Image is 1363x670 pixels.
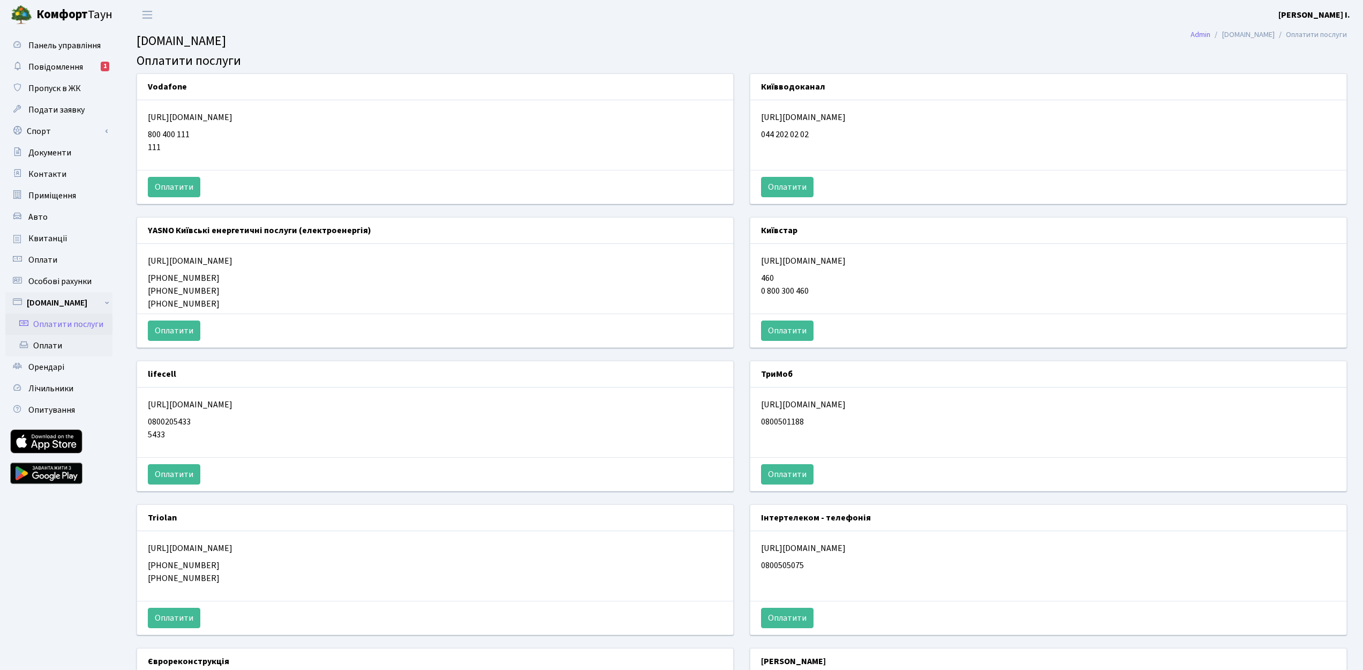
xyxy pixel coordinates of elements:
[761,415,1336,428] div: 0800501188
[28,276,92,287] span: Особові рахунки
[5,56,112,78] a: Повідомлення1
[28,40,101,51] span: Панель управління
[137,218,733,244] div: YASNO Київські енергетичні послуги (електроенергія)
[148,572,722,585] div: [PHONE_NUMBER]
[28,211,48,223] span: Авто
[28,383,73,394] span: Лічильники
[148,415,722,428] div: 0800205433
[148,608,200,628] button: Оплатити
[28,168,66,180] span: Контакти
[750,74,1346,100] div: Київводоканал
[761,559,1336,572] div: 0800505075
[5,249,112,271] a: Оплати
[1275,29,1347,41] li: Оплатити послуги
[28,254,57,266] span: Оплати
[148,297,722,310] div: [PHONE_NUMBER]
[148,141,722,154] div: 111
[28,233,67,244] span: Квитанції
[137,54,1347,69] h4: Оплатити послуги
[1210,29,1275,41] li: [DOMAIN_NAME]
[148,542,722,555] div: [URL][DOMAIN_NAME]
[5,142,112,163] a: Документи
[137,74,733,100] div: Vodafone
[5,99,112,121] a: Подати заявку
[1174,24,1363,46] nav: breadcrumb
[5,121,112,142] a: Спорт
[1191,29,1210,40] a: Admin
[761,111,1336,124] div: [URL][DOMAIN_NAME]
[101,62,109,71] div: 1
[5,35,112,56] a: Панель управління
[36,6,112,24] span: Таун
[148,398,722,411] div: [URL][DOMAIN_NAME]
[750,505,1346,531] div: Інтертелеком - телефонія
[28,190,76,202] span: Приміщення
[5,163,112,185] a: Контакти
[36,6,88,23] b: Комфорт
[148,464,200,485] button: Оплатити
[137,32,226,50] span: [DOMAIN_NAME]
[148,255,722,267] div: [URL][DOMAIN_NAME]
[28,83,81,94] span: Пропуск в ЖК
[761,177,814,197] button: Оплатити
[761,398,1336,411] div: [URL][DOMAIN_NAME]
[148,272,722,285] div: [PHONE_NUMBER]
[5,335,112,356] a: Оплати
[5,292,112,314] a: [DOMAIN_NAME]
[5,314,112,335] a: Оплатити послуги
[761,272,1336,285] div: 460
[761,285,1336,297] div: 0 800 300 460
[761,464,814,485] button: Оплатити
[148,285,722,297] div: [PHONE_NUMBER]
[28,404,75,416] span: Опитування
[28,147,71,159] span: Документи
[148,559,722,572] div: [PHONE_NUMBER]
[761,608,814,628] button: Оплатити
[148,321,200,341] button: Оплатити
[5,378,112,399] a: Лічильники
[28,104,85,116] span: Подати заявку
[750,218,1346,244] div: Київстар
[137,505,733,531] div: Triolan
[5,206,112,228] a: Авто
[761,321,814,341] button: Оплатити
[5,185,112,206] a: Приміщення
[5,228,112,249] a: Квитанції
[28,361,64,373] span: Орендарі
[761,542,1336,555] div: [URL][DOMAIN_NAME]
[5,78,112,99] a: Пропуск в ЖК
[750,361,1346,388] div: ТриМоб
[148,128,722,141] div: 800 400 111
[5,399,112,421] a: Опитування
[5,356,112,378] a: Орендарі
[5,271,112,292] a: Особові рахунки
[134,6,161,24] button: Переключити навігацію
[11,4,32,26] img: logo.png
[148,428,722,441] div: 5433
[137,361,733,388] div: lifecell
[1278,9,1350,21] a: [PERSON_NAME] І.
[148,111,722,124] div: [URL][DOMAIN_NAME]
[148,177,200,197] button: Оплатити
[761,255,1336,267] div: [URL][DOMAIN_NAME]
[761,128,1336,141] div: 044 202 02 02
[28,61,83,73] span: Повідомлення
